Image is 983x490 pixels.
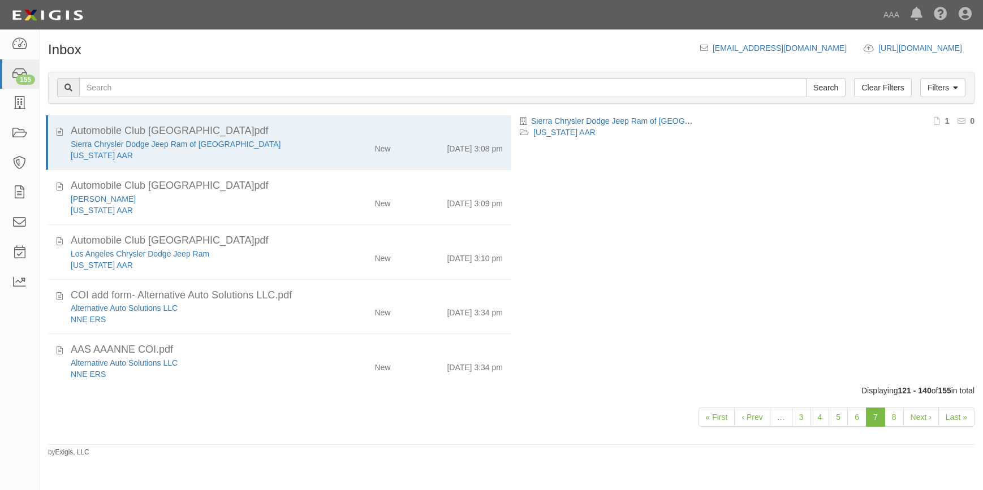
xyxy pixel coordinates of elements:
div: Los Angeles Chrysler Dodge Jeep Ram [71,248,316,259]
a: 4 [810,407,830,427]
div: COI add form- Alternative Auto Solutions LLC.pdf [71,288,503,303]
div: Sierra Chrysler Dodge Jeep Ram of Monrovia [71,138,316,150]
a: NNE ERS [71,315,106,324]
a: Los Angeles Chrysler Dodge Jeep Ram [71,249,209,258]
a: Alternative Auto Solutions LLC [71,358,178,367]
div: Displaying of in total [40,385,983,396]
div: NNE ERS [71,368,316,380]
a: [US_STATE] AAR [71,261,133,270]
a: 6 [847,407,866,427]
a: Last » [938,407,975,427]
div: 155 [16,75,35,85]
div: California AAR [71,205,316,216]
a: Clear Filters [854,78,911,97]
div: AAS AAANNE COI.pdf [71,342,503,357]
a: Sierra Chrysler Dodge Jeep Ram of [GEOGRAPHIC_DATA] [71,140,281,149]
b: 1 [945,116,949,125]
a: Filters [920,78,965,97]
i: Help Center - Complianz [934,8,947,21]
a: 3 [792,407,811,427]
a: Alternative Auto Solutions LLC [71,303,178,313]
div: New [374,193,390,209]
b: 0 [970,116,975,125]
input: Search [79,78,807,97]
div: New [374,357,390,373]
a: [URL][DOMAIN_NAME] [878,44,975,53]
a: [US_STATE] AAR [533,128,596,137]
a: AAA [878,3,905,26]
a: [EMAIL_ADDRESS][DOMAIN_NAME] [713,44,847,53]
a: NNE ERS [71,370,106,379]
div: NNE ERS [71,314,316,325]
a: 8 [885,407,904,427]
a: « First [699,407,735,427]
div: [DATE] 3:34 pm [447,302,503,318]
a: [US_STATE] AAR [71,206,133,215]
div: California AAR [71,150,316,161]
a: 7 [866,407,885,427]
div: Automobile Club CA.pdf [71,179,503,193]
div: Automobile Club CA.pdf [71,124,503,138]
h1: Inbox [48,42,81,57]
a: … [770,407,792,427]
a: [PERSON_NAME] [71,194,136,203]
img: logo-5460c22ac91f19d4615b14bd174203de0afe785f0fc80cf4dbbc73dc1793850b.png [8,5,87,25]
div: New [374,302,390,318]
div: California AAR [71,259,316,271]
a: [US_STATE] AAR [71,151,133,160]
div: [DATE] 3:34 pm [447,357,503,373]
div: Alternative Auto Solutions LLC [71,302,316,314]
b: 155 [938,386,951,395]
a: 5 [829,407,848,427]
a: Exigis, LLC [55,448,89,456]
div: Alternative Auto Solutions LLC [71,357,316,368]
div: New [374,248,390,264]
input: Search [806,78,846,97]
div: Felix Chevrolet [71,193,316,205]
a: Sierra Chrysler Dodge Jeep Ram of [GEOGRAPHIC_DATA] [531,116,741,125]
div: New [374,138,390,154]
div: [DATE] 3:08 pm [447,138,503,154]
small: by [48,448,89,457]
a: ‹ Prev [734,407,770,427]
div: [DATE] 3:10 pm [447,248,503,264]
div: Automobile Club CA.pdf [71,233,503,248]
b: 121 - 140 [898,386,932,395]
div: [DATE] 3:09 pm [447,193,503,209]
a: Next › [903,407,939,427]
